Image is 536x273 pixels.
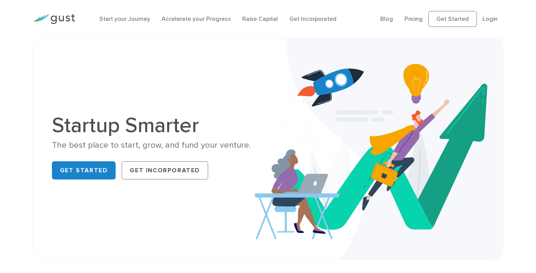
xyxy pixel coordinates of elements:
a: Accelerate your Progress [161,15,231,22]
a: Blog [380,15,393,22]
h1: Startup Smarter [52,115,262,136]
a: Get Started [428,11,477,27]
img: Gust Logo [33,14,75,24]
a: Get Started [52,161,116,179]
a: Get Incorporated [122,161,208,179]
a: Raise Capital [242,15,278,22]
a: Login [483,15,498,22]
a: Start your Journey [99,15,150,22]
a: Get Incorporated [289,15,337,22]
img: Startup Smarter Hero [255,38,503,259]
div: The best place to start, grow, and fund your venture. [52,140,262,151]
a: Pricing [404,15,423,22]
